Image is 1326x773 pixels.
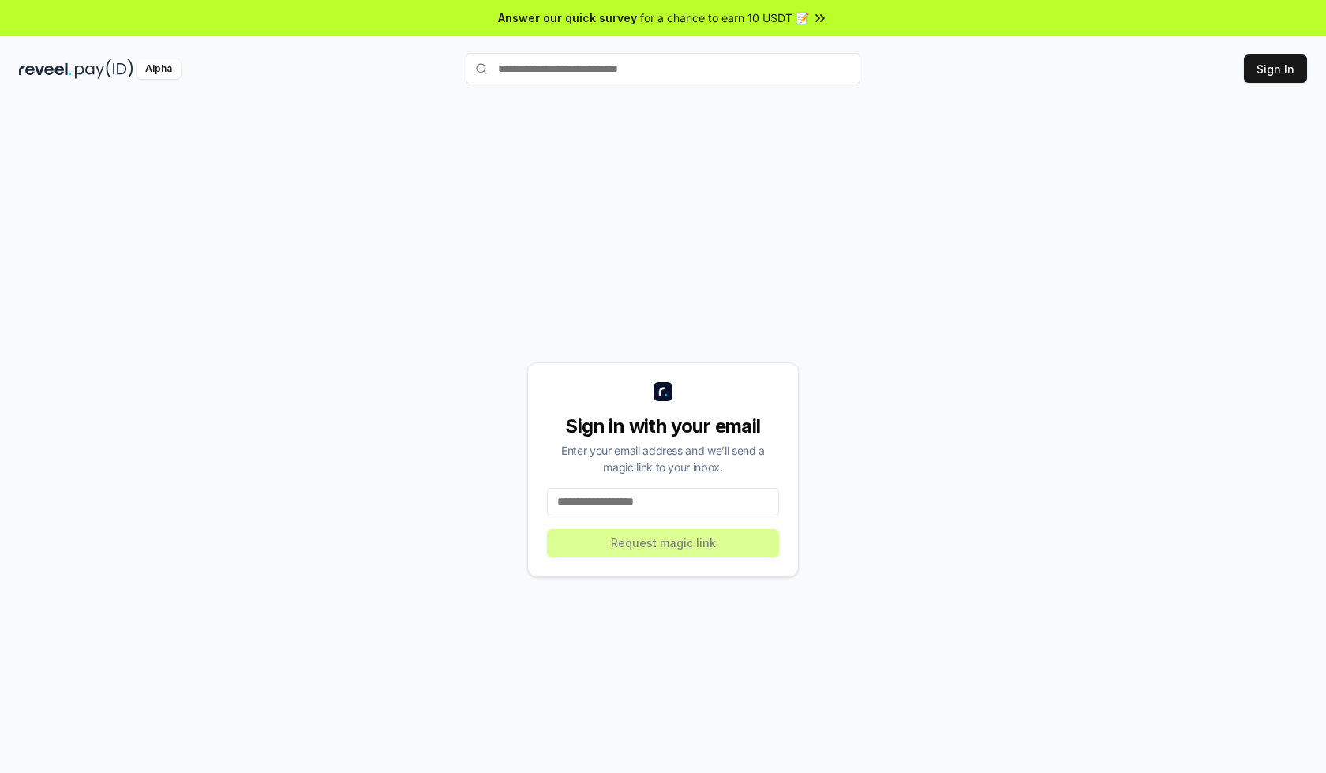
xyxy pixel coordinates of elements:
[75,59,133,79] img: pay_id
[654,382,672,401] img: logo_small
[137,59,181,79] div: Alpha
[547,414,779,439] div: Sign in with your email
[1244,54,1307,83] button: Sign In
[19,59,72,79] img: reveel_dark
[547,442,779,475] div: Enter your email address and we’ll send a magic link to your inbox.
[498,9,637,26] span: Answer our quick survey
[640,9,809,26] span: for a chance to earn 10 USDT 📝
